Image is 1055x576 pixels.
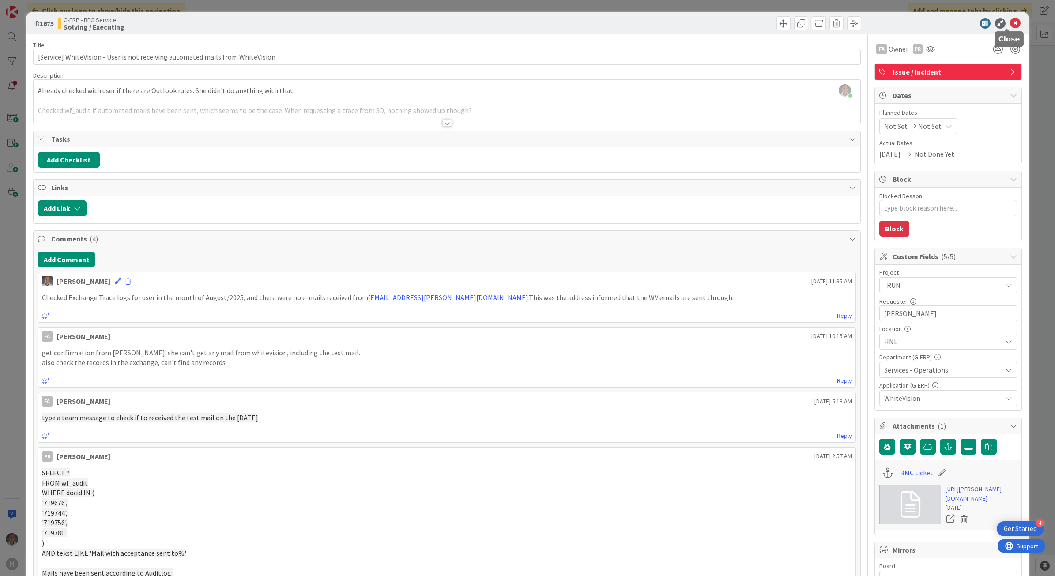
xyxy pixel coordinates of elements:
div: 4 [1036,519,1044,527]
span: Not Done Yet [915,149,954,159]
span: Board [879,563,895,569]
span: FROM wf_audit [42,478,88,487]
span: Custom Fields [893,251,1006,262]
span: ID [33,18,54,29]
span: Actual Dates [879,139,1017,148]
button: Block [879,221,909,237]
span: Not Set [918,121,942,132]
a: Open [946,513,955,525]
b: Solving / Executing [64,23,124,30]
span: Services - Operations [884,365,1002,375]
span: type a team message to check if to received the test mail on the [DATE] [42,413,258,422]
button: Add Checklist [38,152,100,168]
span: Block [893,174,1006,184]
div: FA [876,44,887,54]
div: FA [42,331,53,342]
label: Title [33,41,45,49]
div: PR [913,44,923,54]
span: Not Set [884,121,908,132]
p: also check the records in the exchange, can't find any records. [42,358,852,368]
span: G-ERP - BFG Service [64,16,124,23]
button: Add Link [38,200,87,216]
a: Reply [837,375,852,386]
span: [DATE] [879,149,901,159]
a: [URL][PERSON_NAME][DOMAIN_NAME] [946,485,1017,503]
h5: Close [998,35,1020,43]
div: PR [42,451,53,462]
span: Links [51,182,845,193]
div: Get Started [1004,524,1037,533]
div: [PERSON_NAME] [57,331,110,342]
span: '719676', [42,498,68,507]
div: Open Get Started checklist, remaining modules: 4 [997,521,1044,536]
div: [PERSON_NAME] [57,276,110,286]
span: SELECT * [42,468,70,477]
span: -RUN- [884,279,997,291]
span: Dates [893,90,1006,101]
span: [DATE] 2:57 AM [814,452,852,461]
span: [DATE] 10:15 AM [811,331,852,341]
span: ) [42,538,44,547]
img: PS [42,276,53,286]
span: ( 5/5 ) [941,252,956,261]
span: Comments [51,233,845,244]
span: '719780' [42,528,67,537]
div: Location [879,326,1017,332]
label: Requester [879,297,908,305]
span: [DATE] 11:35 AM [811,277,852,286]
div: [DATE] [946,503,1017,512]
span: WHERE docid IN ( [42,488,94,497]
span: Mirrors [893,545,1006,555]
a: Reply [837,430,852,441]
span: HNL [884,336,1002,347]
div: [PERSON_NAME] [57,396,110,407]
p: get confirmation from [PERSON_NAME]. she can't get any mail from whitevision, including the test ... [42,348,852,358]
span: [DATE] 5:18 AM [814,397,852,406]
span: '719744', [42,508,68,517]
p: Checked Exchange Trace logs for user in the month of August/2025, and there were no e-mails recei... [42,293,852,303]
span: Owner [889,44,908,54]
a: Reply [837,310,852,321]
p: Already checked with user if there are Outlook rules. She didn't do anything with that. [38,86,856,96]
div: Department (G-ERP) [879,354,1017,360]
span: Planned Dates [879,108,1017,117]
span: Support [19,1,40,12]
span: '719756', [42,518,68,527]
a: [EMAIL_ADDRESS][PERSON_NAME][DOMAIN_NAME]. [368,293,529,302]
button: Add Comment [38,252,95,267]
input: type card name here... [33,49,861,65]
img: ZpNBD4BARTTTSPmcCHrinQHkN84PXMwn.jpg [839,84,851,97]
label: Blocked Reason [879,192,922,200]
b: 1675 [40,19,54,28]
span: Attachments [893,421,1006,431]
div: Application (G-ERP) [879,382,1017,388]
div: FA [42,396,53,407]
span: WhiteVision [884,393,1002,403]
span: Description [33,72,64,79]
a: BMC ticket [900,467,933,478]
div: [PERSON_NAME] [57,451,110,462]
div: Project [879,269,1017,275]
span: Issue / Incident [893,67,1006,77]
span: ( 1 ) [938,422,946,430]
span: Tasks [51,134,845,144]
span: ( 4 ) [90,234,98,243]
span: AND tekst LIKE 'Mail with acceptance sent to%' [42,549,186,557]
